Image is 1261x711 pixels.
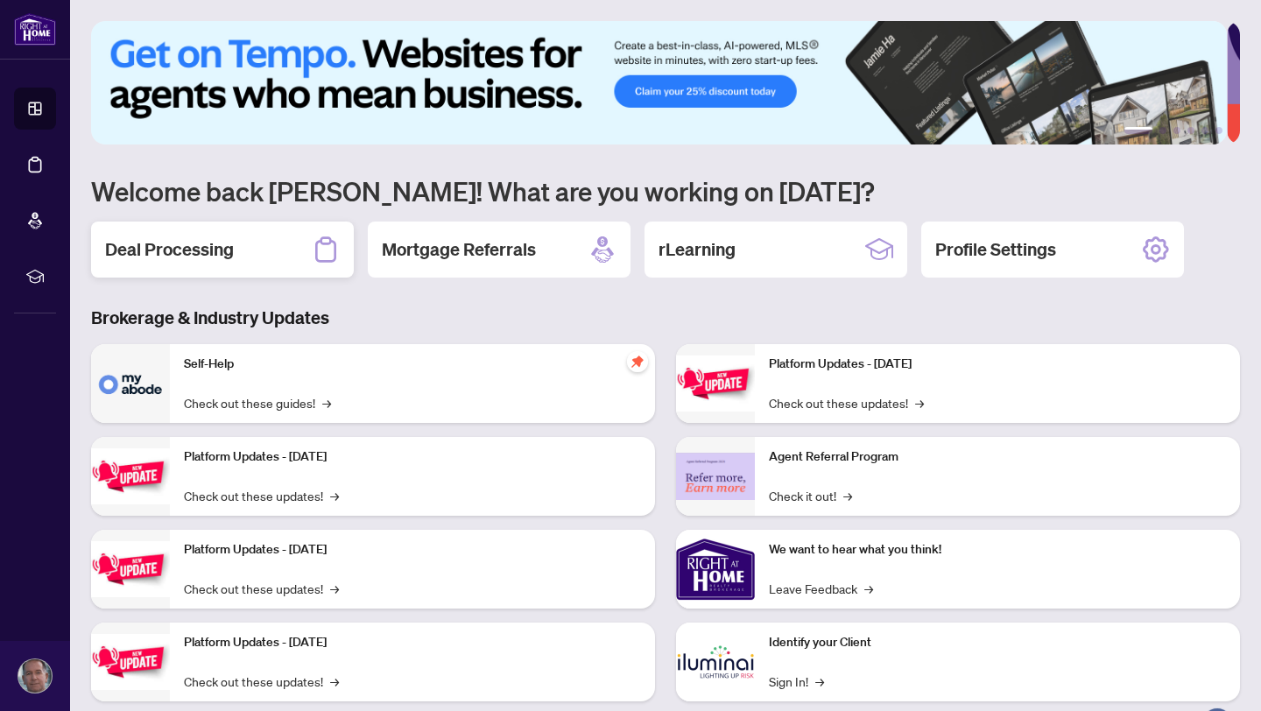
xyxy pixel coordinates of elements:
[14,13,56,46] img: logo
[1201,127,1208,134] button: 5
[91,174,1240,208] h1: Welcome back [PERSON_NAME]! What are you working on [DATE]?
[769,393,924,412] a: Check out these updates!→
[18,659,52,693] img: Profile Icon
[769,486,852,505] a: Check it out!→
[659,237,736,262] h2: rLearning
[1215,127,1222,134] button: 6
[915,393,924,412] span: →
[769,540,1226,560] p: We want to hear what you think!
[184,393,331,412] a: Check out these guides!→
[330,579,339,598] span: →
[815,672,824,691] span: →
[91,21,1227,144] img: Slide 0
[1159,127,1166,134] button: 2
[322,393,331,412] span: →
[184,447,641,467] p: Platform Updates - [DATE]
[184,355,641,374] p: Self-Help
[676,453,755,501] img: Agent Referral Program
[91,634,170,689] img: Platform Updates - July 8, 2025
[184,540,641,560] p: Platform Updates - [DATE]
[676,530,755,609] img: We want to hear what you think!
[935,237,1056,262] h2: Profile Settings
[769,633,1226,652] p: Identify your Client
[91,306,1240,330] h3: Brokerage & Industry Updates
[1173,127,1180,134] button: 3
[864,579,873,598] span: →
[1191,650,1243,702] button: Open asap
[91,344,170,423] img: Self-Help
[184,672,339,691] a: Check out these updates!→
[105,237,234,262] h2: Deal Processing
[676,623,755,701] img: Identify your Client
[184,486,339,505] a: Check out these updates!→
[330,672,339,691] span: →
[330,486,339,505] span: →
[184,633,641,652] p: Platform Updates - [DATE]
[184,579,339,598] a: Check out these updates!→
[676,355,755,411] img: Platform Updates - June 23, 2025
[91,448,170,503] img: Platform Updates - September 16, 2025
[769,672,824,691] a: Sign In!→
[627,351,648,372] span: pushpin
[769,579,873,598] a: Leave Feedback→
[769,355,1226,374] p: Platform Updates - [DATE]
[382,237,536,262] h2: Mortgage Referrals
[769,447,1226,467] p: Agent Referral Program
[1124,127,1152,134] button: 1
[91,541,170,596] img: Platform Updates - July 21, 2025
[1187,127,1194,134] button: 4
[843,486,852,505] span: →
